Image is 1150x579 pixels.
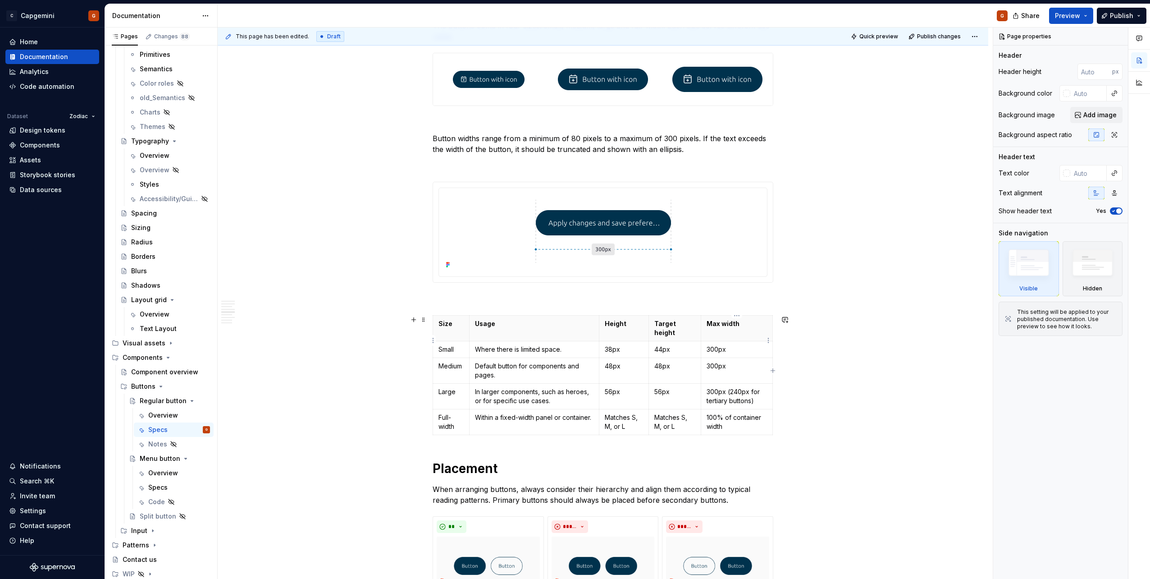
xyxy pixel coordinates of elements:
[1110,11,1133,20] span: Publish
[654,345,695,354] p: 44px
[707,413,767,431] p: 100% of container width
[125,322,214,336] a: Text Layout
[605,319,643,328] p: Height
[180,33,190,40] span: 88
[1077,64,1112,80] input: Auto
[69,113,88,120] span: Zodiac
[20,82,74,91] div: Code automation
[117,293,214,307] a: Layout grid
[123,555,157,564] div: Contact us
[117,134,214,148] a: Typography
[999,188,1042,198] div: Text alignment
[5,168,99,182] a: Storybook stories
[999,110,1055,119] div: Background image
[5,153,99,167] a: Assets
[20,141,60,150] div: Components
[125,119,214,134] a: Themes
[140,108,160,117] div: Charts
[20,185,62,194] div: Data sources
[1096,207,1106,215] label: Yes
[134,423,214,437] a: SpecsG
[131,368,198,377] div: Component overview
[654,362,695,371] p: 48px
[117,379,214,394] div: Buttons
[20,462,61,471] div: Notifications
[999,229,1048,238] div: Side navigation
[1017,308,1117,330] div: This setting will be applied to your published documentation. Use preview to see how it looks.
[605,345,643,354] p: 38px
[236,33,309,40] span: This page has been edited.
[5,504,99,518] a: Settings
[131,252,155,261] div: Borders
[148,483,168,492] div: Specs
[999,89,1052,98] div: Background color
[148,440,167,449] div: Notes
[20,536,34,545] div: Help
[999,51,1022,60] div: Header
[906,30,965,43] button: Publish changes
[131,295,167,304] div: Layout grid
[140,180,159,189] div: Styles
[140,64,173,74] div: Semantics
[1083,285,1102,292] div: Hidden
[1070,107,1123,123] button: Add image
[117,365,214,379] a: Component overview
[65,110,99,123] button: Zodiac
[20,477,54,486] div: Search ⌘K
[140,454,180,463] div: Menu button
[1070,85,1107,101] input: Auto
[999,169,1029,178] div: Text color
[917,33,961,40] span: Publish changes
[5,35,99,49] a: Home
[123,570,135,579] div: WIP
[5,519,99,533] button: Contact support
[140,50,170,59] div: Primitives
[1055,11,1080,20] span: Preview
[707,319,767,328] p: Max width
[148,411,178,420] div: Overview
[123,353,163,362] div: Components
[131,137,169,146] div: Typography
[5,138,99,152] a: Components
[848,30,902,43] button: Quick preview
[125,394,214,408] a: Regular button
[125,177,214,192] a: Styles
[5,533,99,548] button: Help
[148,469,178,478] div: Overview
[125,148,214,163] a: Overview
[438,345,464,354] p: Small
[475,413,594,422] p: Within a fixed-width panel or container.
[1097,8,1146,24] button: Publish
[108,538,214,552] div: Patterns
[140,165,169,175] div: Overview
[21,11,55,20] div: Capgemini
[20,156,41,165] div: Assets
[140,512,176,521] div: Split button
[999,152,1035,161] div: Header text
[1019,285,1038,292] div: Visible
[5,50,99,64] a: Documentation
[148,425,168,434] div: Specs
[707,345,767,354] p: 300px
[140,310,169,319] div: Overview
[134,408,214,423] a: Overview
[117,249,214,264] a: Borders
[20,67,49,76] div: Analytics
[654,387,695,396] p: 56px
[5,474,99,488] button: Search ⌘K
[20,52,68,61] div: Documentation
[125,451,214,466] a: Menu button
[125,192,214,206] a: Accessibility/Guide
[605,413,643,431] p: Matches S, M, or L
[125,47,214,62] a: Primitives
[131,238,153,247] div: Radius
[475,319,594,328] p: Usage
[5,64,99,79] a: Analytics
[5,79,99,94] a: Code automation
[1070,165,1107,181] input: Auto
[433,460,773,477] h1: Placement
[125,163,214,177] a: Overview
[2,6,103,25] button: CCapgeminiG
[999,207,1052,216] div: Show header text
[654,413,695,431] p: Matches S, M, or L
